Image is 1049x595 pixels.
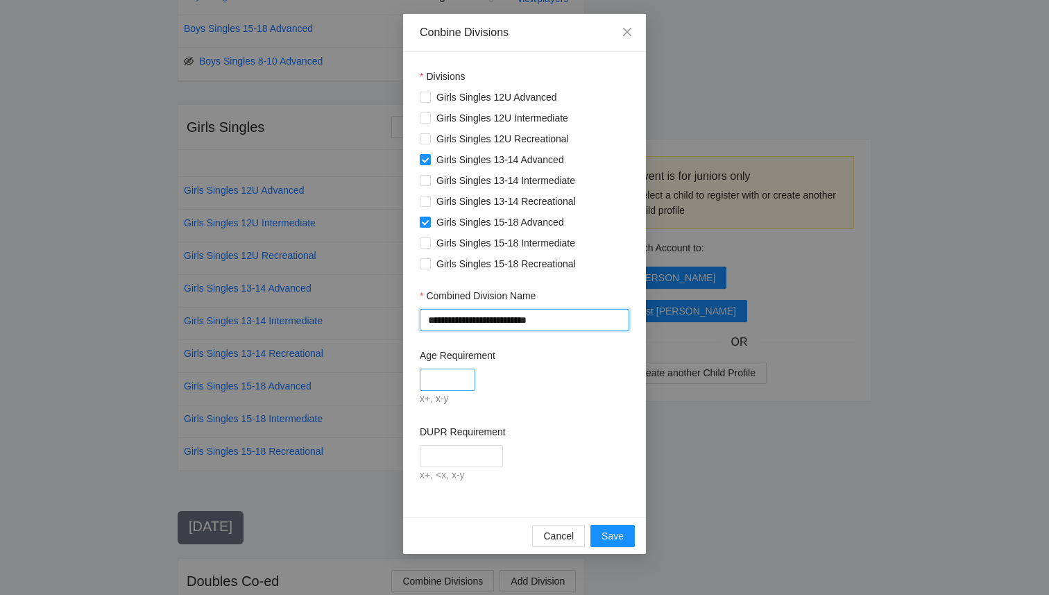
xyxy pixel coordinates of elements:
span: Girls Singles 12U Advanced [431,90,563,105]
span: Girls Singles 15-18 Advanced [431,215,570,230]
span: Girls Singles 15-18 Recreational [431,256,581,271]
button: Close [608,14,646,51]
button: Cancel [532,525,585,547]
span: Girls Singles 12U Recreational [431,131,574,146]
label: Combined Division Name [420,288,536,303]
div: x+, <x, x-y [420,467,629,484]
span: Girls Singles 13-14 Intermediate [431,173,581,188]
span: Girls Singles 13-14 Advanced [431,152,570,167]
div: Conbine Divisions [420,25,629,40]
input: DUPR Requirement [420,445,503,467]
input: Age Requirement [420,369,475,391]
span: Save [602,528,624,544]
label: Divisions [420,69,465,84]
button: Save [590,525,635,547]
label: Age Requirement [420,348,495,363]
span: Girls Singles 13-14 Recreational [431,194,581,209]
div: x+, x-y [420,391,629,408]
input: Combined Division Name [420,309,629,331]
span: Girls Singles 12U Intermediate [431,110,574,126]
span: Girls Singles 15-18 Intermediate [431,235,581,251]
span: Cancel [543,528,574,544]
label: DUPR Requirement [420,424,506,439]
span: close [622,26,633,37]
